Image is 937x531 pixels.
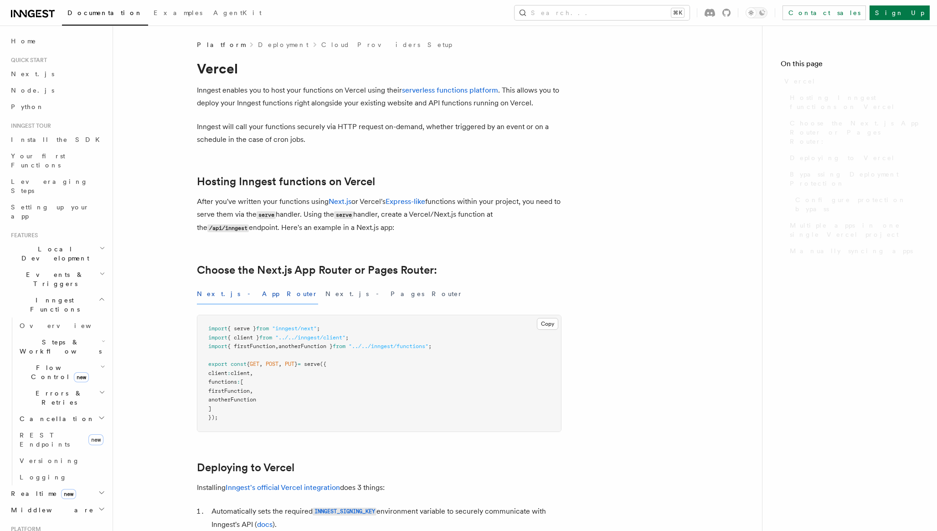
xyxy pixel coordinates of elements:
span: ({ [320,361,326,367]
a: Hosting Inngest functions on Vercel [197,175,375,188]
button: Next.js - App Router [197,284,318,304]
span: ; [317,325,320,332]
span: "../../inngest/functions" [349,343,428,349]
span: POST [266,361,278,367]
kbd: ⌘K [671,8,684,17]
a: Sign Up [870,5,930,20]
p: Inngest enables you to host your functions on Vercel using their . This allows you to deploy your... [197,84,561,109]
button: Local Development [7,241,107,266]
span: Deploying to Vercel [790,153,895,162]
a: Contact sales [783,5,866,20]
h1: Vercel [197,60,561,77]
a: Documentation [62,3,148,26]
span: from [259,334,272,341]
span: , [278,361,282,367]
a: AgentKit [208,3,267,25]
button: Next.js - Pages Router [325,284,463,304]
span: , [250,370,253,376]
span: anotherFunction } [278,343,333,349]
code: /api/inngest [207,224,249,232]
li: Automatically sets the required environment variable to securely communicate with Inngest's API ( ). [209,505,561,531]
span: import [208,343,227,349]
button: Inngest Functions [7,292,107,318]
span: serve [304,361,320,367]
a: Versioning [16,453,107,469]
span: Versioning [20,457,80,464]
button: Errors & Retries [16,385,107,411]
span: Documentation [67,9,143,16]
span: Examples [154,9,202,16]
span: from [333,343,345,349]
span: Realtime [7,489,76,498]
p: After you've written your functions using or Vercel's functions within your project, you need to ... [197,195,561,234]
a: Configure protection bypass [792,192,919,217]
span: Your first Functions [11,152,65,169]
button: Copy [537,318,558,330]
span: Home [11,36,36,46]
span: Platform [197,40,245,49]
a: Choose the Next.js App Router or Pages Router: [197,264,437,276]
a: Deploying to Vercel [197,461,294,474]
a: Cloud Providers Setup [321,40,452,49]
span: Multiple apps in one single Vercel project [790,221,919,239]
a: Logging [16,469,107,485]
span: new [88,434,103,445]
span: PUT [285,361,294,367]
span: [ [240,379,243,385]
span: from [256,325,269,332]
p: Inngest will call your functions securely via HTTP request on-demand, whether triggered by an eve... [197,120,561,146]
span: ; [428,343,432,349]
span: GET [250,361,259,367]
span: Node.js [11,87,54,94]
a: Your first Functions [7,148,107,173]
span: Choose the Next.js App Router or Pages Router: [790,119,919,146]
span: { serve } [227,325,256,332]
span: client [208,370,227,376]
span: Vercel [784,77,816,86]
span: , [250,388,253,394]
code: INNGEST_SIGNING_KEY [313,508,376,515]
span: Next.js [11,70,54,78]
span: Hosting Inngest functions on Vercel [790,93,919,111]
span: Local Development [7,245,99,263]
a: Home [7,33,107,49]
div: Inngest Functions [7,318,107,485]
a: Manually syncing apps [786,243,919,259]
span: ] [208,406,211,412]
span: { [247,361,250,367]
a: Next.js [7,66,107,82]
span: Python [11,103,44,110]
button: Toggle dark mode [746,7,767,18]
span: anotherFunction [208,396,256,403]
span: }); [208,414,218,421]
a: Overview [16,318,107,334]
span: Manually syncing apps [790,246,913,255]
span: Bypassing Deployment Protection [790,170,919,188]
span: Configure protection bypass [795,195,919,213]
span: firstFunction [208,388,250,394]
span: REST Endpoints [20,432,70,448]
span: client [231,370,250,376]
span: ; [345,334,349,341]
a: Bypassing Deployment Protection [786,166,919,192]
span: Setting up your app [11,203,89,220]
button: Search...⌘K [515,5,690,20]
span: import [208,334,227,341]
a: Choose the Next.js App Router or Pages Router: [786,115,919,150]
a: Multiple apps in one single Vercel project [786,217,919,243]
span: { firstFunction [227,343,275,349]
span: Install the SDK [11,136,105,143]
p: Installing does 3 things: [197,481,561,494]
a: Setting up your app [7,199,107,224]
span: { client } [227,334,259,341]
button: Cancellation [16,411,107,427]
a: Node.js [7,82,107,99]
span: import [208,325,227,332]
a: Express-like [386,197,425,206]
span: Features [7,232,38,239]
span: , [259,361,263,367]
span: Logging [20,474,67,481]
code: serve [334,211,353,219]
span: "../../inngest/client" [275,334,345,341]
a: INNGEST_SIGNING_KEY [313,507,376,515]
